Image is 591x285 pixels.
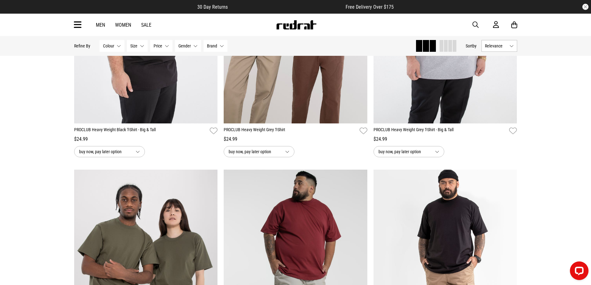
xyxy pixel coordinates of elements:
p: Refine By [74,43,90,48]
a: Sale [141,22,151,28]
button: Sortby [466,42,477,50]
span: Colour [103,43,114,48]
span: buy now, pay later option [229,148,280,155]
button: Gender [175,40,201,52]
div: $24.99 [224,136,367,143]
iframe: LiveChat chat widget [565,259,591,285]
span: 30 Day Returns [197,4,228,10]
button: Size [127,40,148,52]
span: Brand [207,43,217,48]
span: Free Delivery Over $175 [346,4,394,10]
button: Relevance [481,40,517,52]
span: by [472,43,477,48]
span: Gender [178,43,191,48]
button: Brand [204,40,227,52]
div: $24.99 [74,136,218,143]
span: Price [154,43,162,48]
span: buy now, pay later option [79,148,131,155]
button: buy now, pay later option [224,146,294,157]
a: Women [115,22,131,28]
a: PROCLUB Heavy Weight Black T-Shirt - Big & Tall [74,127,208,136]
span: buy now, pay later option [378,148,430,155]
button: buy now, pay later option [74,146,145,157]
img: Redrat logo [276,20,317,29]
div: $24.99 [374,136,517,143]
iframe: Customer reviews powered by Trustpilot [240,4,333,10]
button: Price [150,40,172,52]
span: Size [130,43,137,48]
button: Colour [100,40,124,52]
a: PROCLUB Heavy Weight Grey T-Shirt [224,127,357,136]
a: Men [96,22,105,28]
a: PROCLUB Heavy Weight Grey T-Shirt - Big & Tall [374,127,507,136]
button: buy now, pay later option [374,146,444,157]
span: Relevance [485,43,507,48]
